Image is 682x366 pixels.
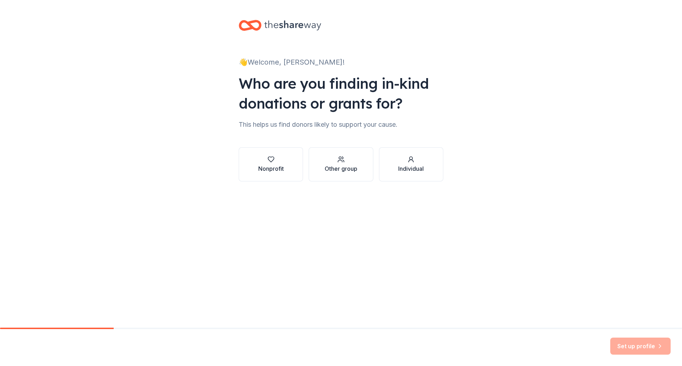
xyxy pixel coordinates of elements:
[239,147,303,181] button: Nonprofit
[379,147,443,181] button: Individual
[239,56,443,68] div: 👋 Welcome, [PERSON_NAME]!
[398,164,424,173] div: Individual
[239,73,443,113] div: Who are you finding in-kind donations or grants for?
[239,119,443,130] div: This helps us find donors likely to support your cause.
[325,164,357,173] div: Other group
[309,147,373,181] button: Other group
[258,164,284,173] div: Nonprofit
